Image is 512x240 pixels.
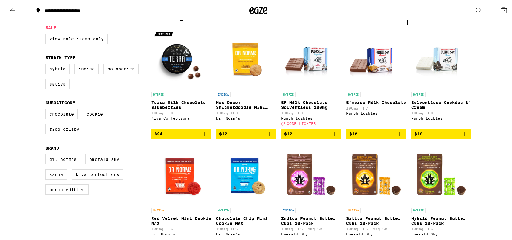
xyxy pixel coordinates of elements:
[281,91,296,96] p: HYBRID
[287,121,316,125] span: CODE LIGHTER
[346,207,361,212] p: SATIVA
[281,143,341,204] img: Emerald Sky - Indica Peanut Butter Cups 10-Pack
[411,27,471,88] img: Punch Edibles - Solventless Cookies N' Cream
[346,110,406,114] div: Punch Edibles
[151,99,212,109] p: Terra Milk Chocolate Blueberries
[151,110,212,114] p: 100mg THC
[281,226,341,230] p: 100mg THC: 5mg CBD
[411,231,471,235] div: Emerald Sky
[216,110,276,114] p: 108mg THC
[281,231,341,235] div: Emerald Sky
[45,63,70,73] label: Hybrid
[151,143,212,238] a: Open page for Red Velvet Mini Cookie MAX from Dr. Norm's
[216,231,276,235] div: Dr. Norm's
[45,145,59,150] legend: Brand
[151,143,212,204] img: Dr. Norm's - Red Velvet Mini Cookie MAX
[346,105,406,109] p: 100mg THC
[85,153,123,164] label: Emerald Sky
[346,215,406,225] p: Sativa Peanut Butter Cups 10-Pack
[216,27,276,128] a: Open page for Max Dose: Snickerdoodle Mini Cookie - Indica from Dr. Norm's
[281,215,341,225] p: Indica Peanut Butter Cups 10-Pack
[281,143,341,238] a: Open page for Indica Peanut Butter Cups 10-Pack from Emerald Sky
[45,168,67,179] label: Kanha
[151,215,212,225] p: Red Velvet Mini Cookie MAX
[346,91,361,96] p: HYBRID
[346,128,406,138] button: Add to bag
[216,27,276,88] img: Dr. Norm's - Max Dose: Snickerdoodle Mini Cookie - Indica
[151,231,212,235] div: Dr. Norm's
[411,27,471,128] a: Open page for Solventless Cookies N' Cream from Punch Edibles
[346,99,406,104] p: S'mores Milk Chocolate
[411,115,471,119] div: Punch Edibles
[411,143,471,204] img: Emerald Sky - Hybrid Peanut Butter Cups 10-Pack
[281,110,341,114] p: 100mg THC
[45,33,108,43] label: View Sale Items Only
[216,128,276,138] button: Add to bag
[281,207,296,212] p: INDICA
[151,27,212,88] img: Kiva Confections - Terra Milk Chocolate Blueberries
[14,4,26,10] span: Help
[281,27,341,88] img: Punch Edibles - SF Milk Chocolate Solventless 100mg
[45,100,75,104] legend: Subcategory
[346,27,406,128] a: Open page for S'mores Milk Chocolate from Punch Edibles
[216,143,276,238] a: Open page for Chocolate Chip Mini Cookie MAX from Dr. Norm's
[151,91,166,96] p: HYBRID
[45,123,83,134] label: Rice Crispy
[216,207,231,212] p: HYBRID
[411,207,426,212] p: HYBRID
[151,27,212,128] a: Open page for Terra Milk Chocolate Blueberries from Kiva Confections
[411,99,471,109] p: Solventless Cookies N' Cream
[74,63,99,73] label: Indica
[349,130,357,135] span: $12
[154,130,162,135] span: $24
[346,226,406,230] p: 100mg THC: 5mg CBD
[151,115,212,119] div: Kiva Confections
[281,128,341,138] button: Add to bag
[151,226,212,230] p: 100mg THC
[216,91,231,96] p: INDICA
[346,143,406,204] img: Emerald Sky - Sativa Peanut Butter Cups 10-Pack
[411,215,471,225] p: Hybrid Peanut Butter Cups 10-Pack
[45,153,80,164] label: Dr. Norm's
[45,78,70,88] label: Sativa
[281,99,341,109] p: SF Milk Chocolate Solventless 100mg
[346,27,406,88] img: Punch Edibles - S'mores Milk Chocolate
[83,108,107,118] label: Cookie
[281,115,341,119] div: Punch Edibles
[414,130,422,135] span: $12
[72,168,123,179] label: Kiva Confections
[411,110,471,114] p: 100mg THC
[411,128,471,138] button: Add to bag
[281,27,341,128] a: Open page for SF Milk Chocolate Solventless 100mg from Punch Edibles
[45,108,78,118] label: Chocolate
[45,54,75,59] legend: Strain Type
[411,143,471,238] a: Open page for Hybrid Peanut Butter Cups 10-Pack from Emerald Sky
[411,226,471,230] p: 100mg THC
[346,143,406,238] a: Open page for Sativa Peanut Butter Cups 10-Pack from Emerald Sky
[216,215,276,225] p: Chocolate Chip Mini Cookie MAX
[346,231,406,235] div: Emerald Sky
[45,24,56,29] legend: Sale
[411,91,426,96] p: HYBRID
[216,226,276,230] p: 100mg THC
[284,130,292,135] span: $12
[103,63,139,73] label: No Species
[151,128,212,138] button: Add to bag
[216,115,276,119] div: Dr. Norm's
[151,207,166,212] p: SATIVA
[45,184,89,194] label: Punch Edibles
[216,143,276,204] img: Dr. Norm's - Chocolate Chip Mini Cookie MAX
[216,99,276,109] p: Max Dose: Snickerdoodle Mini Cookie - Indica
[219,130,227,135] span: $12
